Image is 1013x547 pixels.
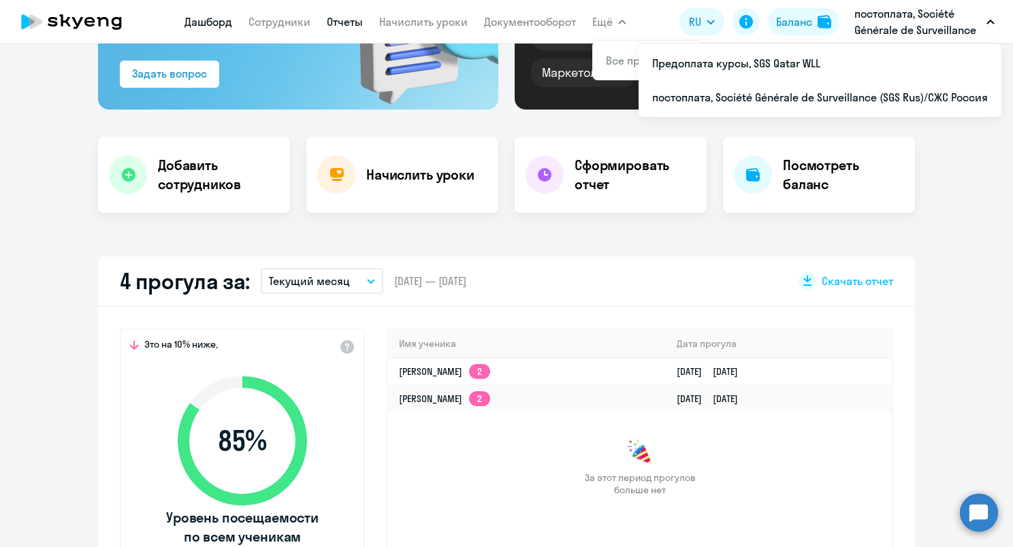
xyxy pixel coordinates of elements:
span: Скачать отчет [822,273,893,288]
a: Начислить уроки [379,15,468,29]
img: congrats [626,439,654,466]
h4: Сформировать отчет [575,156,696,194]
a: Отчеты [327,15,363,29]
span: 85 % [164,425,321,457]
app-skyeng-badge: 2 [469,391,490,406]
h4: Начислить уроки [366,165,475,184]
button: Задать вопрос [120,61,219,88]
a: Документооборот [484,15,576,29]
ul: Ещё [639,44,1001,117]
h4: Посмотреть баланс [783,156,904,194]
button: RU [679,8,724,35]
span: Это на 10% ниже, [144,338,218,354]
span: Ещё [592,14,613,30]
button: Ещё [592,8,626,35]
span: RU [689,14,701,30]
span: Уровень посещаемости по всем ученикам [164,508,321,546]
h2: 4 прогула за: [120,267,250,295]
div: Задать вопрос [132,65,207,82]
button: Текущий месяц [261,268,383,294]
img: balance [818,15,831,29]
p: постоплата, Société Générale de Surveillance (SGS Rus)/СЖС Россия [854,5,981,38]
p: Текущий месяц [269,273,350,289]
a: Все продукты [606,54,677,67]
a: Сотрудники [248,15,310,29]
a: [DATE][DATE] [677,393,749,405]
a: Дашборд [184,15,232,29]
button: Балансbalance [768,8,839,35]
th: Дата прогула [666,330,892,358]
div: Маркетологам [531,59,635,87]
app-skyeng-badge: 2 [469,364,490,379]
a: [PERSON_NAME]2 [399,365,490,378]
th: Имя ученика [388,330,666,358]
a: [DATE][DATE] [677,365,749,378]
h4: Добавить сотрудников [158,156,279,194]
span: [DATE] — [DATE] [394,273,466,288]
span: За этот период прогулов больше нет [583,471,697,496]
div: Баланс [776,14,812,30]
a: [PERSON_NAME]2 [399,393,490,405]
button: постоплата, Société Générale de Surveillance (SGS Rus)/СЖС Россия [848,5,1001,38]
